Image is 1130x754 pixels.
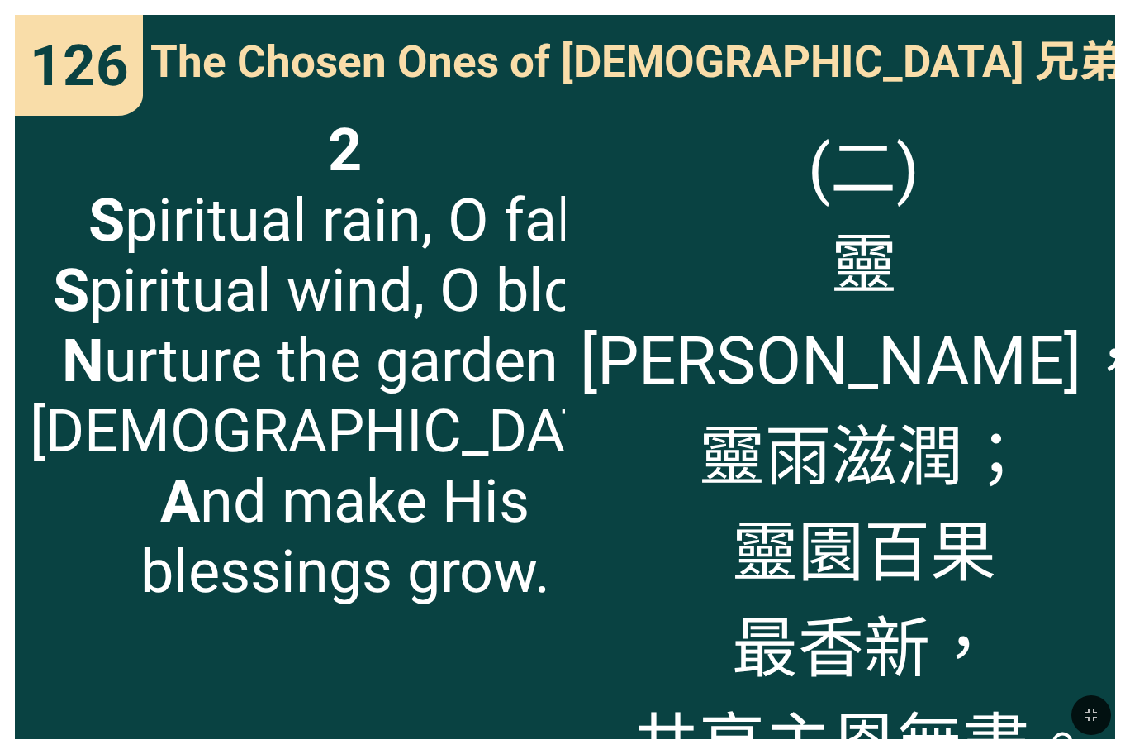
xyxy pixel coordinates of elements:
[160,466,200,537] b: A
[88,185,125,255] b: S
[30,115,660,607] span: piritual rain, O fall! piritual wind, O blow! urture the garden of [DEMOGRAPHIC_DATA], nd make Hi...
[30,32,129,99] span: 126
[62,326,104,396] b: N
[328,115,362,185] b: 2
[53,255,89,326] b: S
